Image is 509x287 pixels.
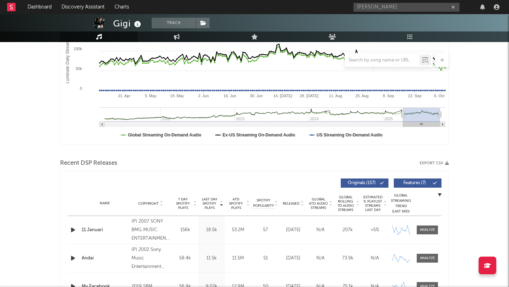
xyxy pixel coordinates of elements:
[128,133,201,137] text: Global Streaming On-Demand Audio
[281,227,305,234] div: [DATE]
[309,197,328,210] span: Global ATD Audio Streams
[113,18,143,29] div: Gigi
[345,181,378,185] span: Originals ( 157 )
[336,195,355,212] span: Global Rolling 7D Audio Streams
[253,198,274,209] span: Spotify Popularity
[118,94,130,98] text: 21. Apr
[60,3,449,145] svg: Luminate Daily Consumption
[174,255,197,262] div: 58.4k
[383,94,394,98] text: 8. Sep
[420,161,449,165] button: Export CSV
[316,133,382,137] text: US Streaming On-Demand Audio
[65,38,70,83] text: Luminate Daily Streams
[309,255,332,262] div: N/A
[353,3,460,12] input: Search for artists
[170,94,184,98] text: 19. May
[82,255,128,262] a: Andai
[227,197,245,210] span: ATD Spotify Plays
[223,94,236,98] text: 16. Jun
[281,255,305,262] div: [DATE]
[82,201,128,206] div: Name
[60,159,117,168] span: Recent DSP Releases
[355,94,368,98] text: 25. Aug
[74,47,82,51] text: 100k
[145,94,157,98] text: 5. May
[408,94,422,98] text: 22. Sep
[253,227,278,234] div: 57
[341,178,388,188] button: Originals(157)
[227,255,250,262] div: 11.5M
[434,94,444,98] text: 6. Oct
[200,227,223,234] div: 18.5k
[131,246,170,271] div: (P) 2002 Sony Music Entertainment Indonesia
[80,86,82,90] text: 0
[283,201,299,206] span: Released
[138,201,159,206] span: Copyright
[76,66,82,71] text: 50k
[336,255,359,262] div: 73.9k
[227,227,250,234] div: 53.2M
[300,94,318,98] text: 28. [DATE]
[198,94,209,98] text: 2. Jun
[345,58,420,63] input: Search by song name or URL
[82,227,128,234] a: 11 Januari
[329,94,342,98] text: 11. Aug
[152,18,196,28] button: Track
[336,227,359,234] div: 207k
[394,178,441,188] button: Features(7)
[309,227,332,234] div: N/A
[363,255,387,262] div: N/A
[200,197,219,210] span: Last Day Spotify Plays
[363,195,382,212] span: Estimated % Playlist Streams Last Day
[390,193,411,214] div: Global Streaming Trend (Last 60D)
[398,181,431,185] span: Features ( 7 )
[253,255,278,262] div: 51
[363,227,387,234] div: <5%
[200,255,223,262] div: 11.5k
[131,217,170,243] div: (P) 2007 SONY BMG MUSIC ENTERTAINMENT Indonesia
[250,94,263,98] text: 30. Jun
[174,227,197,234] div: 156k
[223,133,296,137] text: Ex-US Streaming On-Demand Audio
[174,197,192,210] span: 7 Day Spotify Plays
[273,94,292,98] text: 14. [DATE]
